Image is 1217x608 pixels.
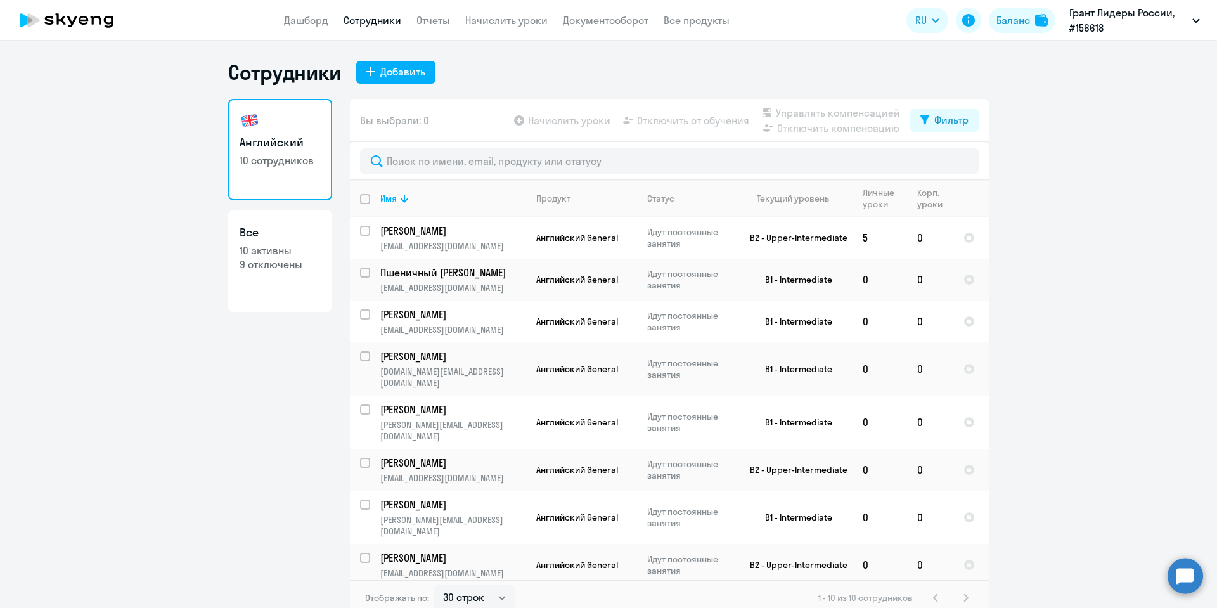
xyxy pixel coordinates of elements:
[907,342,953,396] td: 0
[757,193,829,204] div: Текущий уровень
[536,193,570,204] div: Продукт
[536,193,636,204] div: Продукт
[380,456,524,470] p: [PERSON_NAME]
[907,301,953,342] td: 0
[1063,5,1206,36] button: Грант Лидеры России, #156618
[563,14,648,27] a: Документооборот
[853,259,907,301] td: 0
[380,240,525,252] p: [EMAIL_ADDRESS][DOMAIN_NAME]
[915,13,927,28] span: RU
[380,349,525,363] a: [PERSON_NAME]
[380,514,525,537] p: [PERSON_NAME][EMAIL_ADDRESS][DOMAIN_NAME]
[380,403,524,417] p: [PERSON_NAME]
[380,456,525,470] a: [PERSON_NAME]
[647,193,674,204] div: Статус
[536,363,618,375] span: Английский General
[647,358,734,380] p: Идут постоянные занятия
[344,14,401,27] a: Сотрудники
[863,187,906,210] div: Личные уроки
[365,592,429,604] span: Отображать по:
[380,224,525,238] a: [PERSON_NAME]
[380,64,425,79] div: Добавить
[536,316,618,327] span: Английский General
[240,224,321,241] h3: Все
[380,307,525,321] a: [PERSON_NAME]
[360,148,979,174] input: Поиск по имени, email, продукту или статусу
[380,193,525,204] div: Имя
[907,491,953,544] td: 0
[735,396,853,449] td: B1 - Intermediate
[853,544,907,586] td: 0
[910,109,979,132] button: Фильтр
[907,217,953,259] td: 0
[907,396,953,449] td: 0
[647,411,734,434] p: Идут постоянные занятия
[735,259,853,301] td: B1 - Intermediate
[934,112,969,127] div: Фильтр
[536,417,618,428] span: Английский General
[356,61,435,84] button: Добавить
[228,60,341,85] h1: Сотрудники
[380,551,525,565] a: [PERSON_NAME]
[996,13,1030,28] div: Баланс
[853,396,907,449] td: 0
[380,193,397,204] div: Имя
[536,232,618,243] span: Английский General
[989,8,1055,33] button: Балансbalance
[380,266,524,280] p: Пшеничный [PERSON_NAME]
[380,282,525,294] p: [EMAIL_ADDRESS][DOMAIN_NAME]
[647,268,734,291] p: Идут постоянные занятия
[240,134,321,151] h3: Английский
[380,349,524,363] p: [PERSON_NAME]
[228,210,332,312] a: Все10 активны9 отключены
[907,544,953,586] td: 0
[907,449,953,491] td: 0
[853,217,907,259] td: 5
[380,419,525,442] p: [PERSON_NAME][EMAIL_ADDRESS][DOMAIN_NAME]
[380,472,525,484] p: [EMAIL_ADDRESS][DOMAIN_NAME]
[735,342,853,396] td: B1 - Intermediate
[240,153,321,167] p: 10 сотрудников
[380,567,525,579] p: [EMAIL_ADDRESS][DOMAIN_NAME]
[745,193,852,204] div: Текущий уровень
[380,307,524,321] p: [PERSON_NAME]
[853,342,907,396] td: 0
[907,259,953,301] td: 0
[917,187,944,210] div: Корп. уроки
[647,226,734,249] p: Идут постоянные занятия
[240,243,321,257] p: 10 активны
[380,366,525,389] p: [DOMAIN_NAME][EMAIL_ADDRESS][DOMAIN_NAME]
[853,491,907,544] td: 0
[647,506,734,529] p: Идут постоянные занятия
[647,458,734,481] p: Идут постоянные занятия
[536,274,618,285] span: Английский General
[735,491,853,544] td: B1 - Intermediate
[240,110,260,131] img: english
[818,592,913,604] span: 1 - 10 из 10 сотрудников
[416,14,450,27] a: Отчеты
[735,301,853,342] td: B1 - Intermediate
[647,553,734,576] p: Идут постоянные занятия
[1035,14,1048,27] img: balance
[853,449,907,491] td: 0
[380,266,525,280] a: Пшеничный [PERSON_NAME]
[647,310,734,333] p: Идут постоянные занятия
[735,449,853,491] td: B2 - Upper-Intermediate
[380,403,525,417] a: [PERSON_NAME]
[664,14,730,27] a: Все продукты
[380,551,524,565] p: [PERSON_NAME]
[917,187,953,210] div: Корп. уроки
[380,498,525,512] a: [PERSON_NAME]
[380,224,524,238] p: [PERSON_NAME]
[380,498,524,512] p: [PERSON_NAME]
[228,99,332,200] a: Английский10 сотрудников
[906,8,948,33] button: RU
[647,193,734,204] div: Статус
[536,512,618,523] span: Английский General
[240,257,321,271] p: 9 отключены
[853,301,907,342] td: 0
[735,544,853,586] td: B2 - Upper-Intermediate
[863,187,898,210] div: Личные уроки
[536,559,618,571] span: Английский General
